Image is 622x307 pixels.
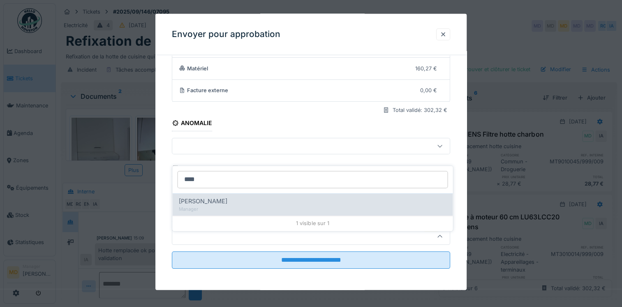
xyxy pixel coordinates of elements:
[393,106,447,114] div: Total validé: 302,32 €
[172,117,212,131] div: Anomalie
[179,206,446,213] div: Manager
[172,216,453,231] div: 1 visible sur 1
[415,64,437,72] div: 160,27 €
[172,162,241,176] div: Code d'imputation
[179,64,409,72] div: Matériel
[176,60,446,76] summary: Matériel160,27 €
[423,225,439,231] div: Requis
[172,29,280,40] h3: Envoyer pour approbation
[420,86,437,94] div: 0,00 €
[176,83,446,98] summary: Facture externe0,00 €
[179,86,414,94] div: Facture externe
[179,197,227,206] span: [PERSON_NAME]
